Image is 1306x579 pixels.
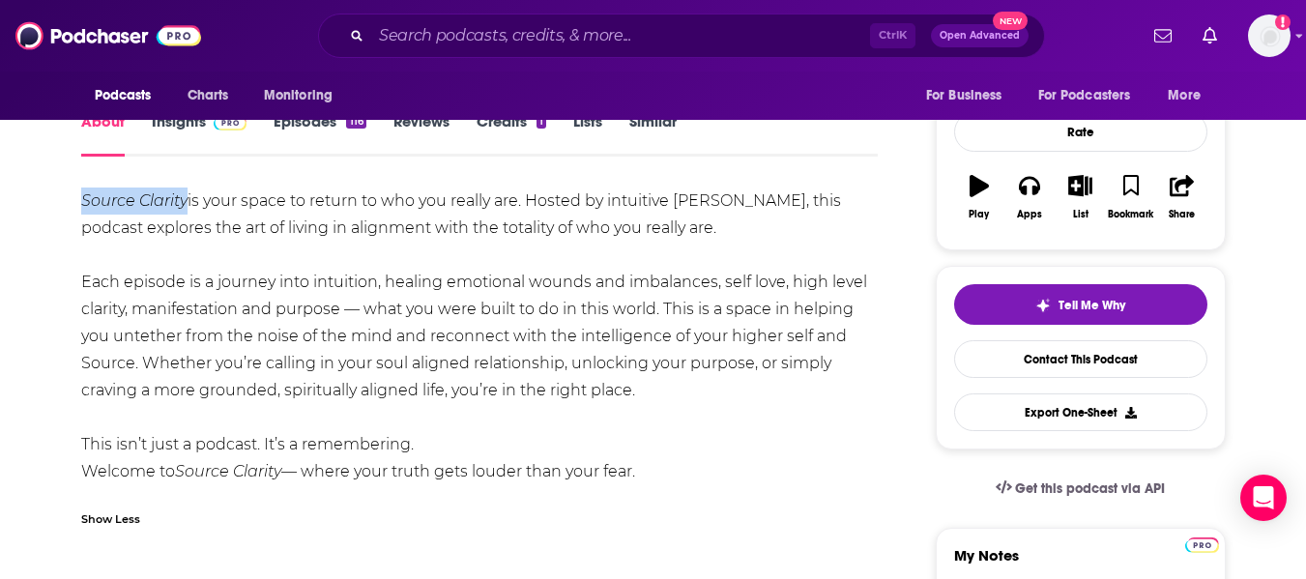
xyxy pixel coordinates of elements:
[954,340,1207,378] a: Contact This Podcast
[969,209,989,220] div: Play
[1055,162,1105,232] button: List
[629,112,677,157] a: Similar
[993,12,1028,30] span: New
[1059,298,1125,313] span: Tell Me Why
[274,112,365,157] a: Episodes116
[477,112,546,157] a: Credits1
[1026,77,1159,114] button: open menu
[346,115,365,129] div: 116
[913,77,1027,114] button: open menu
[573,112,602,157] a: Lists
[1240,475,1287,521] div: Open Intercom Messenger
[954,162,1004,232] button: Play
[1248,14,1291,57] button: Show profile menu
[1015,480,1165,497] span: Get this podcast via API
[954,393,1207,431] button: Export One-Sheet
[81,77,177,114] button: open menu
[1248,14,1291,57] img: User Profile
[81,188,879,485] div: is your space to return to who you really are. Hosted by intuitive [PERSON_NAME], this podcast ex...
[393,112,450,157] a: Reviews
[1185,535,1219,553] a: Pro website
[264,82,333,109] span: Monitoring
[81,191,188,210] em: Source Clarity
[870,23,915,48] span: Ctrl K
[980,465,1181,512] a: Get this podcast via API
[175,77,241,114] a: Charts
[95,82,152,109] span: Podcasts
[1154,77,1225,114] button: open menu
[940,31,1020,41] span: Open Advanced
[926,82,1002,109] span: For Business
[81,112,125,157] a: About
[954,112,1207,152] div: Rate
[1004,162,1055,232] button: Apps
[1185,537,1219,553] img: Podchaser Pro
[1017,209,1042,220] div: Apps
[1038,82,1131,109] span: For Podcasters
[371,20,870,51] input: Search podcasts, credits, & more...
[1156,162,1206,232] button: Share
[175,462,281,480] em: Source Clarity
[15,17,201,54] img: Podchaser - Follow, Share and Rate Podcasts
[188,82,229,109] span: Charts
[931,24,1029,47] button: Open AdvancedNew
[1169,209,1195,220] div: Share
[537,115,546,129] div: 1
[954,284,1207,325] button: tell me why sparkleTell Me Why
[1195,19,1225,52] a: Show notifications dropdown
[250,77,358,114] button: open menu
[1275,14,1291,30] svg: Add a profile image
[318,14,1045,58] div: Search podcasts, credits, & more...
[1106,162,1156,232] button: Bookmark
[1073,209,1088,220] div: List
[214,115,247,130] img: Podchaser Pro
[1146,19,1179,52] a: Show notifications dropdown
[1168,82,1201,109] span: More
[152,112,247,157] a: InsightsPodchaser Pro
[1108,209,1153,220] div: Bookmark
[1248,14,1291,57] span: Logged in as angelabellBL2024
[1035,298,1051,313] img: tell me why sparkle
